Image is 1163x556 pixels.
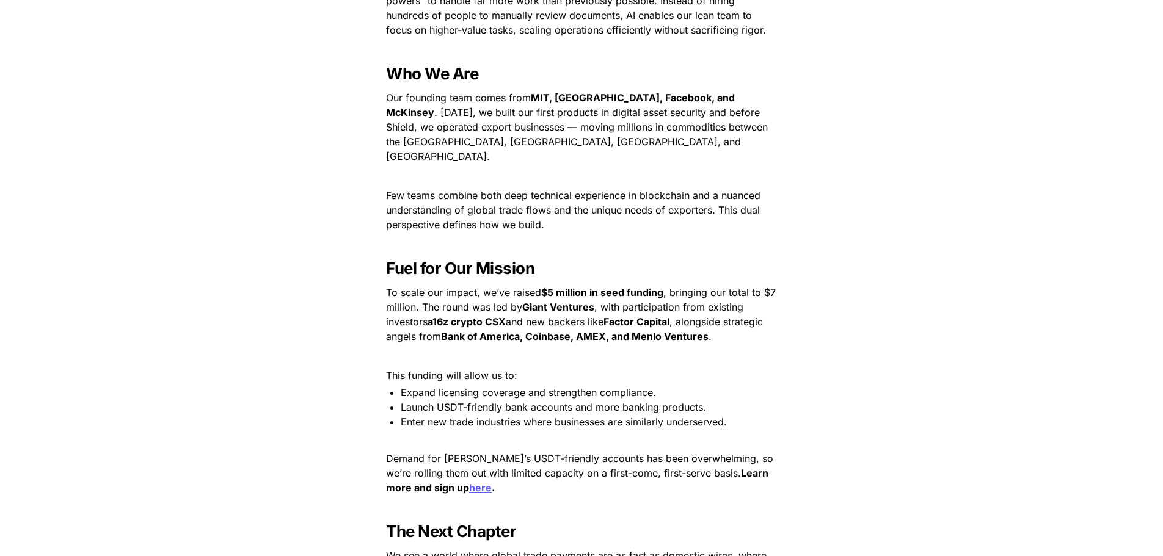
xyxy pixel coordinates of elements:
span: Demand for [PERSON_NAME]’s USDT-friendly accounts has been overwhelming, so we’re rolling them ou... [386,452,776,479]
span: Launch USDT-friendly bank accounts and more banking products. [401,401,706,413]
span: . [709,330,712,342]
strong: Who We Are [386,64,478,83]
strong: . [492,482,495,494]
span: This funding will allow us to: [386,369,517,381]
span: To scale our impact, we’ve raised [386,286,541,298]
span: Few teams combine both deep technical experience in blockchain and a nuanced understanding of glo... [386,189,764,231]
span: . [DATE], we built our first products in digital asset security and before Shield, we operated ex... [386,106,771,162]
span: Enter new trade industries where businesses are similarly underserved. [401,416,727,428]
span: and new backers like [506,316,603,328]
span: Our founding team comes from [386,92,531,104]
strong: Factor Capital [603,316,669,328]
strong: Giant Ventures [522,301,594,313]
strong: $5 million in seed funding [541,286,663,298]
strong: Bank of America, Coinbase, AMEX, and Menlo Ventures [441,330,709,342]
strong: Fuel for Our Mission [386,259,534,278]
a: here [469,482,492,494]
strong: The Next Chapter [386,522,516,541]
strong: MIT, [GEOGRAPHIC_DATA], Facebook, and McKinsey [386,92,737,118]
span: Expand licensing coverage and strengthen compliance. [401,386,656,399]
strong: a16z crypto CSX [428,316,506,328]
